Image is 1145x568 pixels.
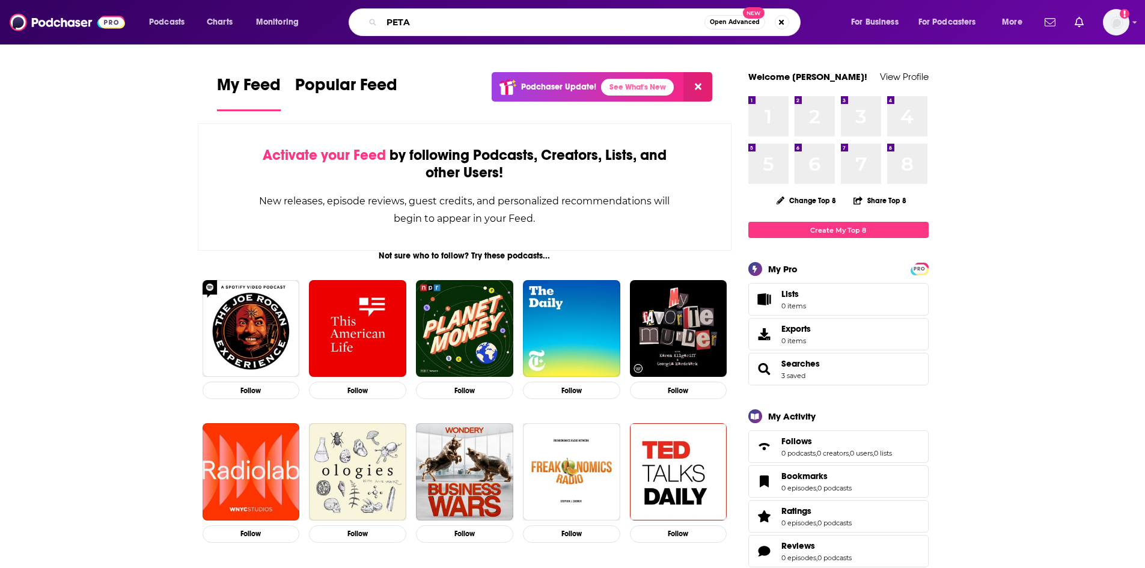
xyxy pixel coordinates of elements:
[521,82,596,92] p: Podchaser Update!
[256,14,299,31] span: Monitoring
[781,302,806,310] span: 0 items
[523,423,620,521] img: Freakonomics Radio
[217,75,281,102] span: My Feed
[912,264,927,273] a: PRO
[753,508,777,525] a: Ratings
[748,283,929,316] a: Lists
[309,280,406,377] img: This American Life
[748,430,929,463] span: Follows
[817,554,852,562] a: 0 podcasts
[748,500,929,533] span: Ratings
[295,75,397,102] span: Popular Feed
[1103,9,1129,35] span: Logged in as WesBurdett
[781,554,816,562] a: 0 episodes
[816,449,817,457] span: ,
[994,13,1037,32] button: open menu
[817,484,852,492] a: 0 podcasts
[781,436,892,447] a: Follows
[203,382,300,399] button: Follow
[781,323,811,334] span: Exports
[309,525,406,543] button: Follow
[199,13,240,32] a: Charts
[816,554,817,562] span: ,
[217,75,281,111] a: My Feed
[880,71,929,82] a: View Profile
[874,449,892,457] a: 0 lists
[781,519,816,527] a: 0 episodes
[743,7,765,19] span: New
[263,146,386,164] span: Activate your Feed
[416,423,513,521] a: Business Wars
[781,371,805,380] a: 3 saved
[911,13,994,32] button: open menu
[816,519,817,527] span: ,
[753,326,777,343] span: Exports
[748,465,929,498] span: Bookmarks
[843,13,914,32] button: open menu
[781,505,852,516] a: Ratings
[781,358,820,369] a: Searches
[1103,9,1129,35] button: Show profile menu
[753,473,777,490] a: Bookmarks
[748,222,929,238] a: Create My Top 8
[781,337,811,345] span: 0 items
[781,540,815,551] span: Reviews
[781,289,799,299] span: Lists
[781,436,812,447] span: Follows
[382,13,704,32] input: Search podcasts, credits, & more...
[1002,14,1022,31] span: More
[817,449,849,457] a: 0 creators
[768,411,816,422] div: My Activity
[309,423,406,521] img: Ologies with Alie Ward
[704,15,765,29] button: Open AdvancedNew
[416,280,513,377] img: Planet Money
[753,291,777,308] span: Lists
[1120,9,1129,19] svg: Add a profile image
[203,280,300,377] img: The Joe Rogan Experience
[753,361,777,377] a: Searches
[523,382,620,399] button: Follow
[10,11,125,34] a: Podchaser - Follow, Share and Rate Podcasts
[203,525,300,543] button: Follow
[850,449,873,457] a: 0 users
[781,289,806,299] span: Lists
[781,471,852,481] a: Bookmarks
[360,8,812,36] div: Search podcasts, credits, & more...
[753,543,777,560] a: Reviews
[748,353,929,385] span: Searches
[1103,9,1129,35] img: User Profile
[630,423,727,521] a: TED Talks Daily
[416,382,513,399] button: Follow
[198,251,732,261] div: Not sure who to follow? Try these podcasts...
[753,438,777,455] a: Follows
[768,263,798,275] div: My Pro
[141,13,200,32] button: open menu
[781,484,816,492] a: 0 episodes
[203,423,300,521] img: Radiolab
[523,280,620,377] img: The Daily
[781,540,852,551] a: Reviews
[630,280,727,377] img: My Favorite Murder with Karen Kilgariff and Georgia Hardstark
[248,13,314,32] button: open menu
[781,505,811,516] span: Ratings
[630,382,727,399] button: Follow
[523,525,620,543] button: Follow
[748,535,929,567] span: Reviews
[258,192,671,227] div: New releases, episode reviews, guest credits, and personalized recommendations will begin to appe...
[853,189,907,212] button: Share Top 8
[416,525,513,543] button: Follow
[817,519,852,527] a: 0 podcasts
[258,147,671,182] div: by following Podcasts, Creators, Lists, and other Users!
[207,14,233,31] span: Charts
[781,471,828,481] span: Bookmarks
[149,14,185,31] span: Podcasts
